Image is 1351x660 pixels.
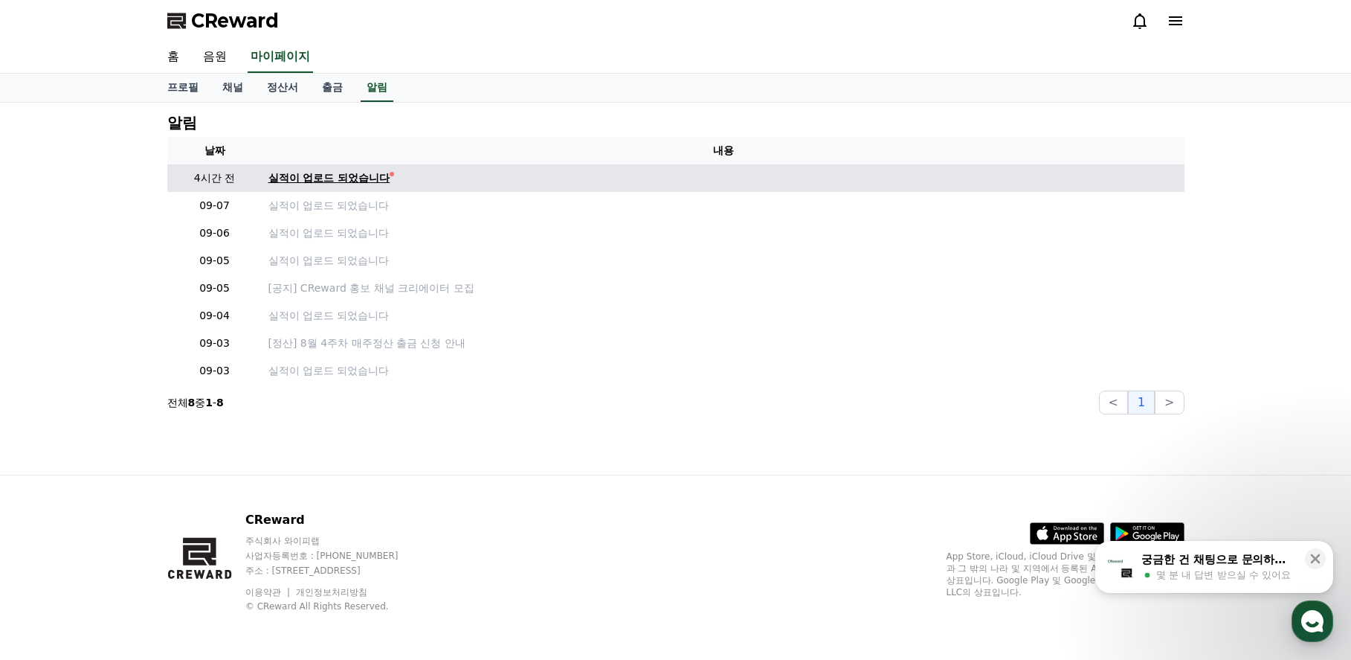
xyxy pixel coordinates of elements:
a: [공지] CReward 홍보 채널 크리에이터 모집 [268,281,1179,296]
strong: 8 [188,397,196,409]
a: 실적이 업로드 되었습니다 [268,170,1179,186]
a: 대화 [98,472,192,509]
a: 실적이 업로드 되었습니다 [268,198,1179,214]
a: 개인정보처리방침 [296,587,367,597]
strong: 8 [216,397,224,409]
th: 내용 [262,137,1184,164]
p: 09-03 [173,363,257,379]
a: 설정 [192,472,286,509]
a: 알림 [361,74,393,102]
p: 09-06 [173,225,257,241]
p: 전체 중 - [167,395,224,410]
button: > [1155,391,1184,414]
p: 09-05 [173,253,257,269]
a: 이용약관 [245,587,292,597]
p: 09-04 [173,308,257,324]
p: CReward [245,511,427,529]
span: 홈 [47,494,56,506]
div: 실적이 업로드 되었습니다 [268,170,390,186]
a: 홈 [155,42,191,73]
a: 실적이 업로드 되었습니다 [268,225,1179,241]
a: 음원 [191,42,239,73]
p: 09-05 [173,281,257,296]
button: < [1099,391,1128,414]
a: 실적이 업로드 되었습니다 [268,308,1179,324]
p: 주식회사 와이피랩 [245,535,427,547]
p: 4시간 전 [173,170,257,186]
strong: 1 [205,397,213,409]
span: CReward [191,9,279,33]
a: 출금 [310,74,355,102]
a: 정산서 [255,74,310,102]
p: App Store, iCloud, iCloud Drive 및 iTunes Store는 미국과 그 밖의 나라 및 지역에서 등록된 Apple Inc.의 서비스 상표입니다. Goo... [947,551,1184,598]
p: 사업자등록번호 : [PHONE_NUMBER] [245,550,427,562]
span: 대화 [136,495,154,507]
h4: 알림 [167,115,197,131]
span: 설정 [230,494,248,506]
button: 1 [1128,391,1155,414]
a: CReward [167,9,279,33]
a: 채널 [210,74,255,102]
p: 09-03 [173,336,257,351]
a: [정산] 8월 4주차 매주정산 출금 신청 안내 [268,336,1179,351]
p: 09-07 [173,198,257,214]
a: 마이페이지 [248,42,313,73]
a: 홈 [4,472,98,509]
a: 프로필 [155,74,210,102]
a: 실적이 업로드 되었습니다 [268,363,1179,379]
p: 주소 : [STREET_ADDRESS] [245,565,427,577]
a: 실적이 업로드 되었습니다 [268,253,1179,269]
th: 날짜 [167,137,262,164]
p: © CReward All Rights Reserved. [245,600,427,612]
